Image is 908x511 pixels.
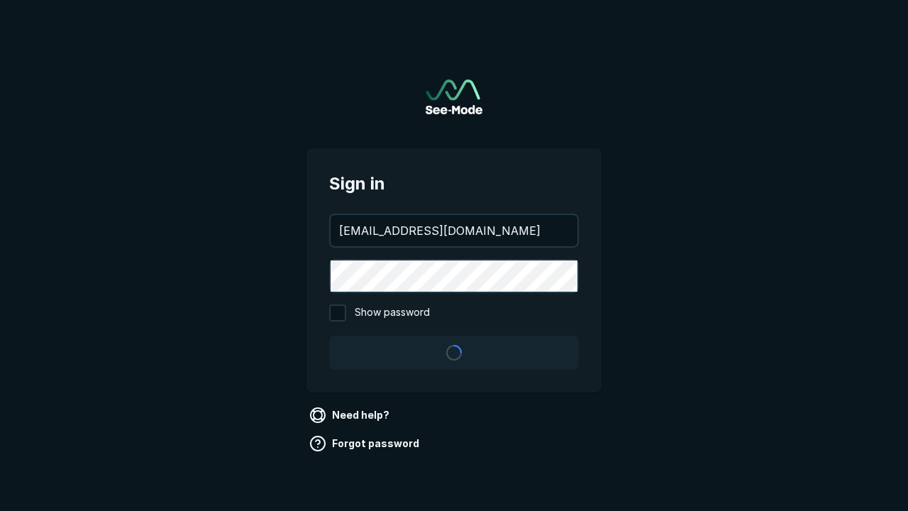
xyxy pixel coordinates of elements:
a: Forgot password [306,432,425,455]
span: Sign in [329,171,579,197]
a: Need help? [306,404,395,427]
input: your@email.com [331,215,577,246]
img: See-Mode Logo [426,79,482,114]
span: Show password [355,304,430,322]
a: Go to sign in [426,79,482,114]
